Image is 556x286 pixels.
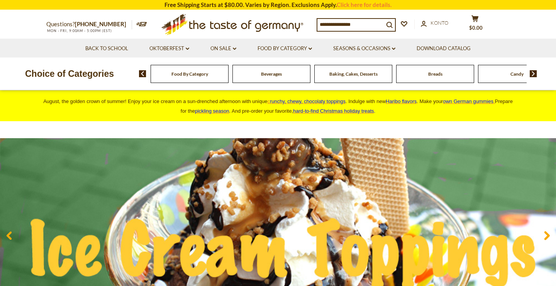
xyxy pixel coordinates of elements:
span: Konto [431,20,448,26]
a: crunchy, chewy, chocolaty toppings [267,98,346,104]
a: On Sale [210,44,236,53]
span: runchy, chewy, chocolaty toppings [270,98,346,104]
a: Seasons & Occasions [333,44,395,53]
a: Breads [428,71,442,77]
span: August, the golden crown of summer! Enjoy your ice cream on a sun-drenched afternoon with unique ... [43,98,513,114]
a: Food By Category [258,44,312,53]
span: . [293,108,375,114]
a: Click here for details. [337,1,392,8]
a: pickling season [195,108,229,114]
a: Konto [421,19,448,27]
a: Beverages [261,71,282,77]
a: Oktoberfest [149,44,189,53]
span: MON - FRI, 9:00AM - 5:00PM (EST) [46,29,112,33]
a: Food By Category [171,71,208,77]
img: previous arrow [139,70,146,77]
p: Questions? [46,19,132,29]
a: Candy [510,71,524,77]
a: Back to School [85,44,128,53]
a: hard-to-find Christmas holiday treats [293,108,374,114]
img: next arrow [530,70,537,77]
button: $0.00 [463,15,486,34]
a: Baking, Cakes, Desserts [329,71,378,77]
span: own German gummies [443,98,493,104]
a: Haribo flavors [386,98,417,104]
a: [PHONE_NUMBER] [75,20,126,27]
a: Download Catalog [417,44,471,53]
span: $0.00 [469,25,483,31]
a: own German gummies. [443,98,495,104]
